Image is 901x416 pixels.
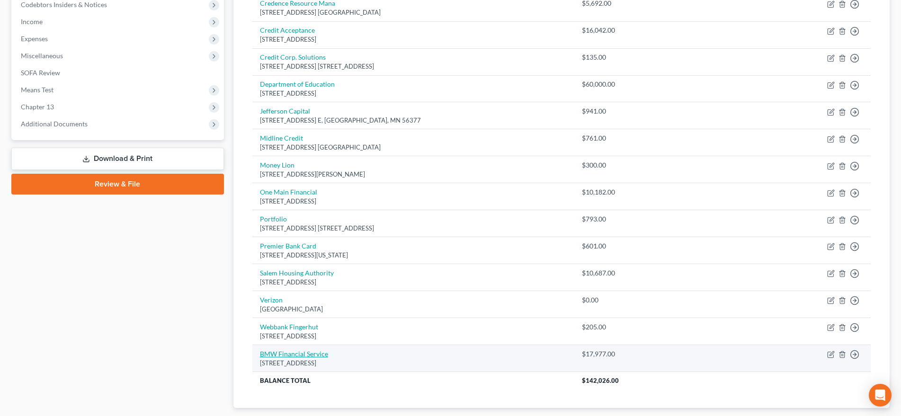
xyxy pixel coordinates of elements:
[260,116,567,125] div: [STREET_ADDRESS] E, [GEOGRAPHIC_DATA], MN 56377
[260,134,303,142] a: Midline Credit
[260,269,334,277] a: Salem Housing Authority
[582,295,655,305] div: $0.00
[582,187,655,197] div: $10,182.00
[582,160,655,170] div: $300.00
[260,80,335,88] a: Department of Education
[21,35,48,43] span: Expenses
[260,35,567,44] div: [STREET_ADDRESS]
[21,69,60,77] span: SOFA Review
[582,377,619,384] span: $142,026.00
[21,0,107,9] span: Codebtors Insiders & Notices
[582,241,655,251] div: $601.00
[582,349,655,359] div: $17,977.00
[11,148,224,170] a: Download & Print
[21,120,88,128] span: Additional Documents
[260,62,567,71] div: [STREET_ADDRESS] [STREET_ADDRESS]
[260,296,283,304] a: Verizon
[13,64,224,81] a: SOFA Review
[582,268,655,278] div: $10,687.00
[260,89,567,98] div: [STREET_ADDRESS]
[582,322,655,332] div: $205.00
[260,332,567,341] div: [STREET_ADDRESS]
[260,197,567,206] div: [STREET_ADDRESS]
[21,103,54,111] span: Chapter 13
[260,170,567,179] div: [STREET_ADDRESS][PERSON_NAME]
[260,161,294,169] a: Money Lion
[582,133,655,143] div: $761.00
[260,188,317,196] a: One Main Financial
[260,53,326,61] a: Credit Corp. Solutions
[260,8,567,17] div: [STREET_ADDRESS] [GEOGRAPHIC_DATA]
[260,215,287,223] a: Portfolio
[260,224,567,233] div: [STREET_ADDRESS] [STREET_ADDRESS]
[11,174,224,195] a: Review & File
[260,278,567,287] div: [STREET_ADDRESS]
[260,305,567,314] div: [GEOGRAPHIC_DATA]
[260,143,567,152] div: [STREET_ADDRESS] [GEOGRAPHIC_DATA]
[260,359,567,368] div: [STREET_ADDRESS]
[869,384,892,407] div: Open Intercom Messenger
[260,350,328,358] a: BMW Financial Service
[260,251,567,260] div: [STREET_ADDRESS][US_STATE]
[260,242,316,250] a: Premier Bank Card
[260,26,315,34] a: Credit Acceptance
[582,53,655,62] div: $135.00
[260,323,318,331] a: Webbank Fingerhut
[21,52,63,60] span: Miscellaneous
[21,86,54,94] span: Means Test
[582,80,655,89] div: $60,000.00
[582,26,655,35] div: $16,042.00
[21,18,43,26] span: Income
[252,372,575,389] th: Balance Total
[260,107,310,115] a: Jefferson Capital
[582,106,655,116] div: $941.00
[582,214,655,224] div: $793.00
